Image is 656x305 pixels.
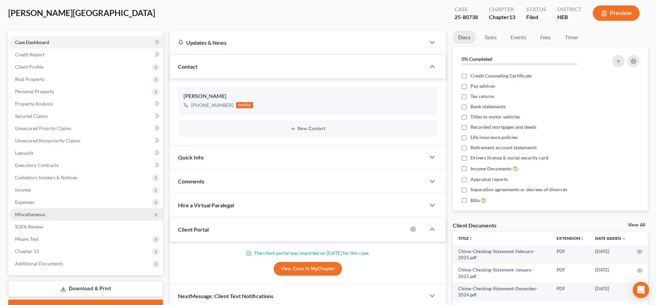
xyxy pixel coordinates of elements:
td: Chime-Checking-Statement-December-2024.pdf [453,282,551,301]
div: Chapter [489,5,515,13]
div: mobile [236,102,253,108]
div: 25-80738 [454,13,478,21]
span: Codebtors Insiders & Notices [15,175,77,180]
a: Titleunfold_more [458,236,473,241]
span: Means Test [15,236,39,242]
span: Contact [178,63,197,70]
span: Personal Property [15,88,54,94]
a: Extensionunfold_more [557,236,584,241]
td: [DATE] [590,245,631,264]
a: Case Dashboard [10,36,163,48]
td: PDF [551,245,590,264]
a: Secured Claims [10,110,163,122]
span: Appraisal reports [470,176,508,183]
span: Miscellaneous [15,211,45,217]
span: Client Profile [15,64,43,70]
a: Unsecured Priority Claims [10,122,163,135]
a: Lawsuits [10,147,163,159]
span: 13 [509,14,515,20]
div: Filed [526,13,546,21]
span: NextMessage: Client Text Notifications [178,293,273,299]
span: Bills [470,197,480,204]
span: [PERSON_NAME][GEOGRAPHIC_DATA] [8,8,155,18]
a: Docs [453,31,476,44]
a: Property Analysis [10,98,163,110]
p: The client portal was imported on [DATE] for this case. [178,250,438,257]
td: [DATE] [590,282,631,301]
td: Chime-Checking-Statement-February-2025.pdf [453,245,551,264]
td: [DATE] [590,264,631,282]
div: Client Documents [453,222,496,229]
span: Client Portal [178,226,209,233]
a: Executory Contracts [10,159,163,171]
a: View Case in MyChapter [274,262,342,276]
a: View All [628,223,645,227]
a: Fees [535,31,557,44]
span: Property Analysis [15,101,53,107]
i: expand_more [622,237,626,241]
span: Chapter 13 [15,248,39,254]
span: Real Property [15,76,44,82]
div: Status [526,5,546,13]
span: Income [15,187,31,193]
div: District [557,5,582,13]
a: Unsecured Nonpriority Claims [10,135,163,147]
span: Secured Claims [15,113,48,119]
span: Retirement account statements [470,144,537,151]
span: Quick Info [178,154,204,161]
span: Bank statements [470,103,506,110]
span: SOFA Review [15,224,43,230]
div: Updates & News [178,39,417,46]
span: Executory Contracts [15,162,59,168]
a: Date Added expand_more [595,236,626,241]
span: Lawsuits [15,150,33,156]
div: Open Intercom Messenger [633,282,649,298]
span: Pay advices [470,83,495,89]
span: Drivers license & social security card [470,154,548,161]
div: Chapter [489,13,515,21]
span: Additional Documents [15,261,63,266]
span: Unsecured Nonpriority Claims [15,138,80,143]
td: PDF [551,264,590,282]
a: Tasks [479,31,502,44]
span: Hire a Virtual Paralegal [178,202,234,208]
a: Timer [559,31,584,44]
span: Credit Report [15,52,44,57]
span: Expenses [15,199,35,205]
span: Income Documents [470,165,511,172]
span: Life insurance policies [470,134,518,141]
button: New Contact [183,126,432,131]
button: Preview [593,5,640,21]
span: Case Dashboard [15,39,49,45]
div: [PHONE_NUMBER] [191,102,233,109]
span: Recorded mortgages and deeds [470,124,536,130]
span: Comments [178,178,204,184]
span: Separation agreements or decrees of divorces [470,186,567,193]
a: Credit Report [10,48,163,61]
td: PDF [551,282,590,301]
div: [PERSON_NAME] [183,92,432,100]
a: SOFA Review [10,221,163,233]
strong: 0% Completed [462,56,492,62]
a: Events [505,31,532,44]
span: Titles to motor vehicles [470,113,520,120]
a: Download & Print [8,281,163,297]
span: Credit Counseling Certificate [470,72,532,79]
div: NEB [557,13,582,21]
td: Chime-Checking-Statement-January-2025.pdf [453,264,551,282]
span: Unsecured Priority Claims [15,125,71,131]
span: Tax returns [470,93,494,100]
div: Case [454,5,478,13]
i: unfold_more [469,237,473,241]
i: unfold_more [580,237,584,241]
